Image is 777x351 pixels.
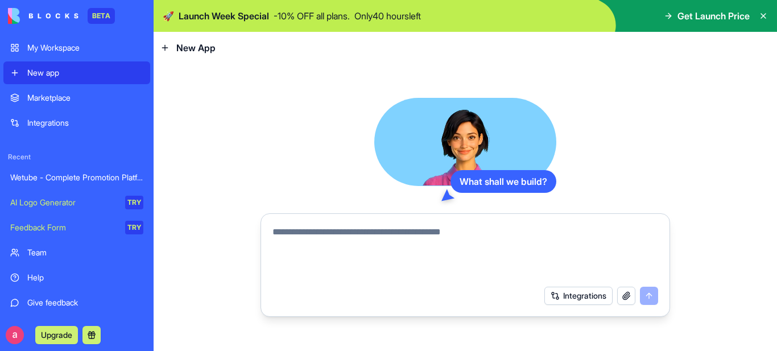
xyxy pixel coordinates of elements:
[179,9,269,23] span: Launch Week Special
[6,326,24,344] img: ACg8ocKgtPCZPTbWc7gBGull0CB3USwr--LvCKC_osiSYfKx4C8GjA=s96-c
[677,9,750,23] span: Get Launch Price
[163,9,174,23] span: 🚀
[10,172,143,183] div: Wetube - Complete Promotion Platform
[3,61,150,84] a: New app
[3,191,150,214] a: AI Logo GeneratorTRY
[544,287,613,305] button: Integrations
[27,297,143,308] div: Give feedback
[354,9,421,23] p: Only 40 hours left
[10,222,117,233] div: Feedback Form
[451,170,556,193] div: What shall we build?
[27,117,143,129] div: Integrations
[176,41,216,55] span: New App
[27,247,143,258] div: Team
[35,326,78,344] button: Upgrade
[8,8,78,24] img: logo
[125,221,143,234] div: TRY
[27,272,143,283] div: Help
[10,197,117,208] div: AI Logo Generator
[3,291,150,314] a: Give feedback
[3,112,150,134] a: Integrations
[27,42,143,53] div: My Workspace
[3,266,150,289] a: Help
[88,8,115,24] div: BETA
[27,92,143,104] div: Marketplace
[3,166,150,189] a: Wetube - Complete Promotion Platform
[125,196,143,209] div: TRY
[274,9,350,23] p: - 10 % OFF all plans.
[35,329,78,340] a: Upgrade
[3,36,150,59] a: My Workspace
[3,241,150,264] a: Team
[8,8,115,24] a: BETA
[3,216,150,239] a: Feedback FormTRY
[27,67,143,79] div: New app
[3,152,150,162] span: Recent
[3,86,150,109] a: Marketplace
